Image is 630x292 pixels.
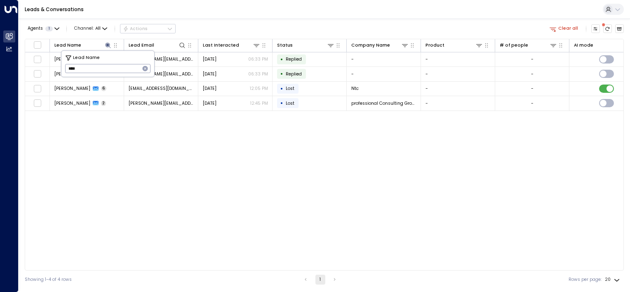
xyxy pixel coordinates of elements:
[28,26,43,31] span: Agents
[421,52,495,67] td: -
[33,85,41,92] span: Toggle select row
[277,42,293,49] div: Status
[277,41,335,49] div: Status
[129,71,194,77] span: granados.jc@gmail.com
[101,101,106,106] span: 2
[73,54,100,61] span: Lead Name
[286,85,294,92] span: Lost
[129,42,154,49] div: Lead Email
[123,26,148,32] div: Actions
[315,275,325,285] button: page 1
[54,41,112,49] div: Lead Name
[569,276,602,283] label: Rows per page:
[129,85,194,92] span: ntctorqueconverter@yahoo.com
[280,98,283,108] div: •
[203,56,216,62] span: Oct 10, 2025
[425,42,444,49] div: Product
[129,56,194,62] span: juan@gratadomus.com
[72,24,110,33] span: Channel:
[280,68,283,79] div: •
[421,96,495,111] td: -
[531,56,534,62] div: -
[129,100,194,106] span: juanita.shelton@ymail.com
[248,56,268,62] p: 06:33 PM
[203,41,261,49] div: Last Interacted
[120,24,176,34] div: Button group with a nested menu
[129,41,186,49] div: Lead Email
[425,41,483,49] div: Product
[203,71,216,77] span: Oct 10, 2025
[500,42,528,49] div: # of people
[301,275,340,285] nav: pagination navigation
[101,86,107,91] span: 6
[25,6,84,13] a: Leads & Conversations
[33,70,41,78] span: Toggle select row
[531,71,534,77] div: -
[203,42,239,49] div: Last Interacted
[591,24,600,33] button: Customize
[250,100,268,106] p: 12:45 PM
[574,42,593,49] div: AI mode
[547,24,581,33] button: Clear all
[351,42,390,49] div: Company Name
[33,99,41,107] span: Toggle select row
[351,100,416,106] span: professional Consulting Group
[280,83,283,94] div: •
[203,85,216,92] span: Jul 10, 2025
[531,100,534,106] div: -
[54,42,81,49] div: Lead Name
[286,56,302,62] span: Replied
[286,100,294,106] span: Lost
[45,26,53,31] span: 1
[351,85,359,92] span: Ntc
[54,100,90,106] span: JuanitaShelton Devine
[603,24,612,33] span: There are new threads available. Refresh the grid to view the latest updates.
[203,100,216,106] span: Apr 15, 2025
[500,41,557,49] div: # of people
[286,71,302,77] span: Replied
[54,71,90,77] span: Juan C Granados
[25,24,61,33] button: Agents1
[421,67,495,81] td: -
[280,54,283,65] div: •
[351,41,409,49] div: Company Name
[33,55,41,63] span: Toggle select row
[531,85,534,92] div: -
[250,85,268,92] p: 12:05 PM
[605,275,621,285] div: 20
[25,276,72,283] div: Showing 1-4 of 4 rows
[95,26,101,31] span: All
[33,41,41,49] span: Toggle select all
[54,56,90,62] span: Juan C Granados
[72,24,110,33] button: Channel:All
[347,52,421,67] td: -
[120,24,176,34] button: Actions
[615,24,624,33] button: Archived Leads
[248,71,268,77] p: 06:33 PM
[347,67,421,81] td: -
[421,82,495,96] td: -
[54,85,90,92] span: Juan Alcantar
